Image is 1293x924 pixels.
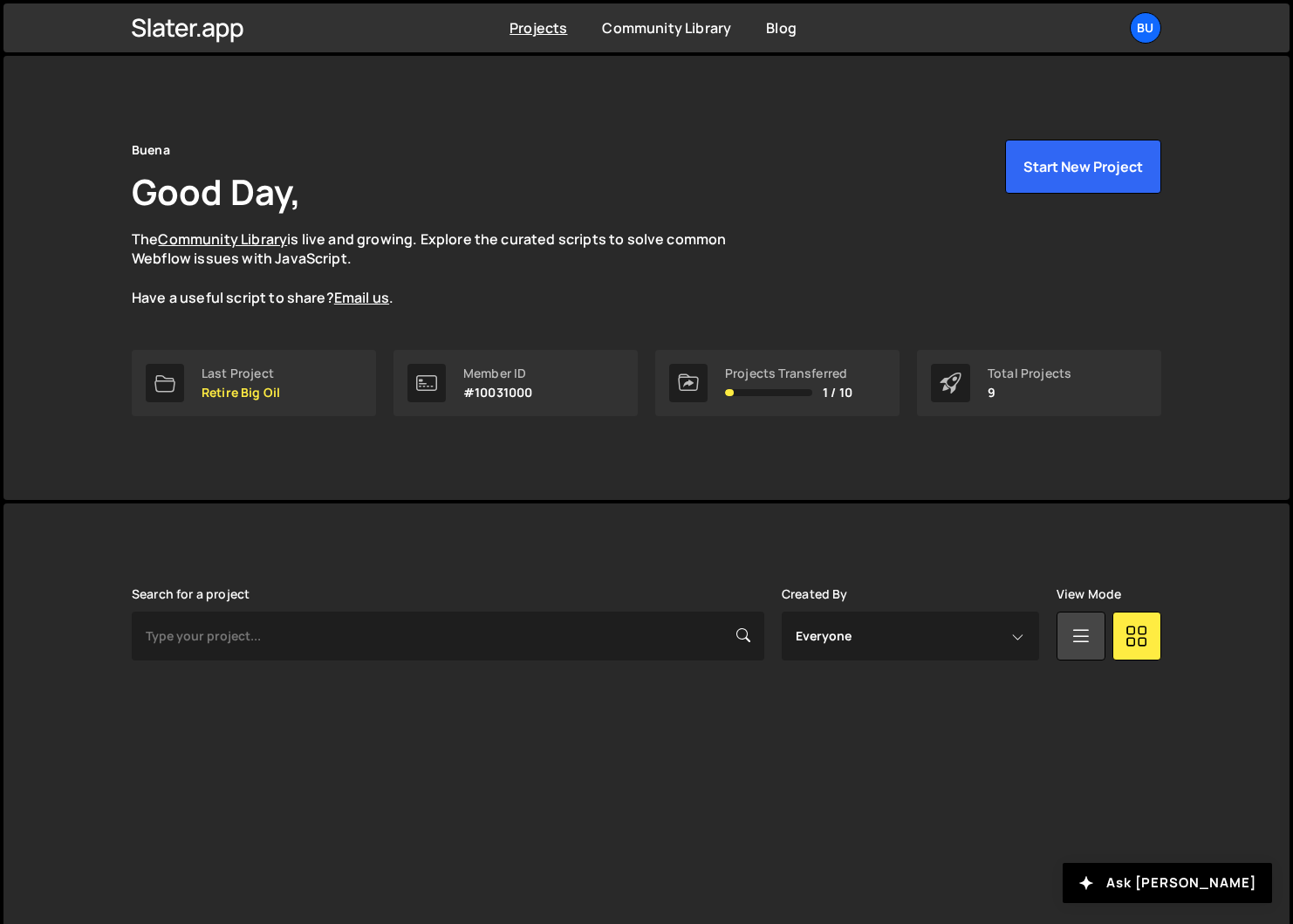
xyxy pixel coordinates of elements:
[132,168,301,216] h1: Good Day,
[132,140,170,161] div: Buena
[463,366,532,380] div: Member ID
[988,366,1071,380] div: Total Projects
[725,366,852,380] div: Projects Transferred
[334,288,389,307] a: Email us
[132,587,250,601] label: Search for a project
[602,18,731,38] a: Community Library
[510,18,567,38] a: Projects
[988,386,1071,400] p: 9
[132,350,376,416] a: Last Project Retire Big Oil
[132,229,760,308] p: The is live and growing. Explore the curated scripts to solve common Webflow issues with JavaScri...
[1057,587,1121,601] label: View Mode
[158,229,287,249] a: Community Library
[1005,140,1161,194] button: Start New Project
[766,18,797,38] a: Blog
[202,386,280,400] p: Retire Big Oil
[463,386,532,400] p: #10031000
[782,587,848,601] label: Created By
[1130,12,1161,44] a: Bu
[823,386,852,400] span: 1 / 10
[202,366,280,380] div: Last Project
[132,612,764,660] input: Type your project...
[1063,863,1272,903] button: Ask [PERSON_NAME]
